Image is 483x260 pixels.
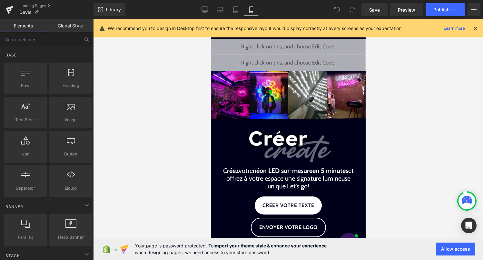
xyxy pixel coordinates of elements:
[398,6,415,13] span: Preview
[433,7,449,12] span: Publish
[10,10,15,15] img: logo_orange.svg
[139,5,150,15] a: Panier
[51,234,90,241] span: Hero Banner
[94,3,125,16] a: New Library
[17,17,73,22] div: Domaine: [DOMAIN_NAME]
[6,116,45,123] span: Text Block
[42,147,102,155] strong: néon LED sur-mesure
[106,7,121,13] span: Library
[10,17,15,22] img: website_grey.svg
[76,163,98,171] span: Let's go!
[6,151,45,157] span: Icon
[27,37,32,43] img: tab_domain_overview_orange.svg
[6,6,14,14] span: menu
[468,3,480,16] button: More
[40,198,115,218] a: ENVOYER VOTRE LOGO
[19,10,32,15] span: Devis
[212,3,228,16] a: Laptop
[390,3,423,16] a: Preview
[6,234,45,241] span: Parallax
[6,185,45,192] span: Separator
[44,177,111,195] a: CRÉER VOTRE TEXTE
[5,253,21,259] span: Stack
[5,52,17,58] span: Base
[346,3,359,16] button: Redo
[51,151,90,157] span: Button
[461,218,477,233] div: Open Intercom Messenger
[141,6,148,14] span: shopping_cart
[5,5,15,15] a: Menu
[369,6,380,13] span: Save
[74,37,79,43] img: tab_keywords_by_traffic_grey.svg
[5,204,24,210] span: Banner
[52,182,103,190] span: CRÉER VOTRE TEXTE
[108,25,403,32] p: We recommend you to design in Desktop first to ensure the responsive layout would display correct...
[47,19,94,32] a: Global Style
[135,242,327,256] span: Your page is password protected. To when designing pages, we need access to your store password.
[436,243,475,255] button: Allow access
[48,204,107,212] span: ENVOYER VOTRE LOGO
[441,25,468,32] a: Learn more
[426,3,465,16] button: Publish
[197,3,212,16] a: Desktop
[51,116,90,123] span: Image
[51,82,90,89] span: Heading
[330,3,343,16] button: Undo
[102,147,137,155] strong: en 5 minutes
[81,38,97,42] div: Mots-clés
[51,185,90,192] span: Liquid
[34,38,50,42] div: Domaine
[19,3,94,8] a: Landing Pages
[128,214,148,234] button: Open chat window
[228,3,243,16] a: Tablet
[213,243,327,248] strong: import your theme style & enhance your experience
[6,82,45,89] span: Row
[18,10,32,15] div: v 4.0.25
[11,147,143,171] p: C votre et offrez à votre espace une signature lumineuse unique.
[16,147,28,155] strong: réez
[243,3,259,16] a: Mobile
